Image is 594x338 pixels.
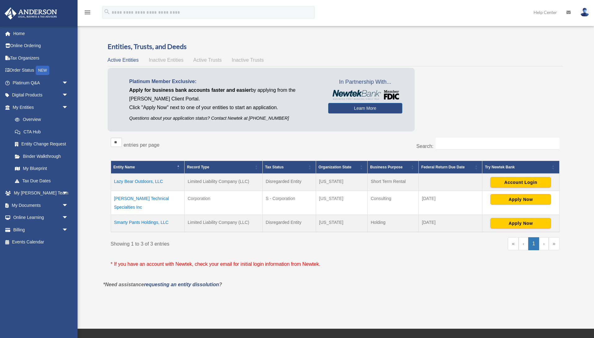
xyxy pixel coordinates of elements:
[184,161,262,174] th: Record Type: Activate to sort
[490,177,551,188] button: Account Login
[316,174,367,191] td: [US_STATE]
[187,165,209,169] span: Record Type
[193,57,222,63] span: Active Trusts
[9,138,74,150] a: Entity Change Request
[149,57,183,63] span: Inactive Entities
[4,27,78,40] a: Home
[328,103,402,113] a: Learn More
[62,187,74,200] span: arrow_drop_down
[129,103,319,112] p: Click "Apply Now" next to one of your entities to start an application.
[84,11,91,16] a: menu
[184,191,262,215] td: Corporation
[62,89,74,102] span: arrow_drop_down
[184,215,262,232] td: Limited Liability Company (LLC)
[368,174,419,191] td: Short Term Rental
[419,161,482,174] th: Federal Return Due Date: Activate to sort
[144,282,219,287] a: requesting an entity dissolution
[36,66,49,75] div: NEW
[114,165,135,169] span: Entity Name
[9,175,74,187] a: Tax Due Dates
[331,90,399,100] img: NewtekBankLogoSM.png
[111,161,184,174] th: Entity Name: Activate to invert sorting
[528,237,539,250] a: 1
[84,9,91,16] i: menu
[111,215,184,232] td: Smarty Pants Holdings, LLC
[316,191,367,215] td: [US_STATE]
[62,77,74,89] span: arrow_drop_down
[124,142,160,148] label: entries per page
[9,150,74,162] a: Binder Walkthrough
[319,165,351,169] span: Organization State
[368,161,419,174] th: Business Purpose: Activate to sort
[4,64,78,77] a: Order StatusNEW
[490,179,551,184] a: Account Login
[316,215,367,232] td: [US_STATE]
[4,89,78,101] a: Digital Productsarrow_drop_down
[419,215,482,232] td: [DATE]
[539,237,549,250] a: Next
[490,194,551,205] button: Apply Now
[416,144,433,149] label: Search:
[129,87,251,93] span: Apply for business bank accounts faster and easier
[232,57,264,63] span: Inactive Trusts
[419,191,482,215] td: [DATE]
[62,199,74,212] span: arrow_drop_down
[4,199,78,211] a: My Documentsarrow_drop_down
[370,165,403,169] span: Business Purpose
[103,282,222,287] em: *Need assistance ?
[490,218,551,229] button: Apply Now
[108,57,139,63] span: Active Entities
[519,237,528,250] a: Previous
[62,101,74,114] span: arrow_drop_down
[104,8,110,15] i: search
[9,162,74,175] a: My Blueprint
[262,215,316,232] td: Disregarded Entity
[9,126,74,138] a: CTA Hub
[508,237,519,250] a: First
[129,77,319,86] p: Platinum Member Exclusive:
[328,77,402,87] span: In Partnership With...
[3,7,59,20] img: Anderson Advisors Platinum Portal
[482,161,559,174] th: Try Newtek Bank : Activate to sort
[4,187,78,199] a: My [PERSON_NAME] Teamarrow_drop_down
[4,101,74,113] a: My Entitiesarrow_drop_down
[580,8,589,17] img: User Pic
[368,215,419,232] td: Holding
[485,163,550,171] div: Try Newtek Bank
[108,42,563,51] h3: Entities, Trusts, and Deeds
[265,165,284,169] span: Tax Status
[262,191,316,215] td: S - Corporation
[9,113,71,126] a: Overview
[4,211,78,224] a: Online Learningarrow_drop_down
[129,114,319,122] p: Questions about your application status? Contact Newtek at [PHONE_NUMBER]
[262,174,316,191] td: Disregarded Entity
[4,52,78,64] a: Tax Organizers
[4,224,78,236] a: Billingarrow_drop_down
[62,211,74,224] span: arrow_drop_down
[4,40,78,52] a: Online Ordering
[111,174,184,191] td: Lazy Bear Outdoors, LLC
[111,260,560,269] p: * If you have an account with Newtek, check your email for initial login information from Newtek.
[549,237,560,250] a: Last
[4,236,78,248] a: Events Calendar
[129,86,319,103] p: by applying from the [PERSON_NAME] Client Portal.
[262,161,316,174] th: Tax Status: Activate to sort
[111,191,184,215] td: [PERSON_NAME] Technical Specialties Inc
[4,77,78,89] a: Platinum Q&Aarrow_drop_down
[316,161,367,174] th: Organization State: Activate to sort
[421,165,465,169] span: Federal Return Due Date
[111,237,331,248] div: Showing 1 to 3 of 3 entries
[368,191,419,215] td: Consulting
[184,174,262,191] td: Limited Liability Company (LLC)
[62,224,74,236] span: arrow_drop_down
